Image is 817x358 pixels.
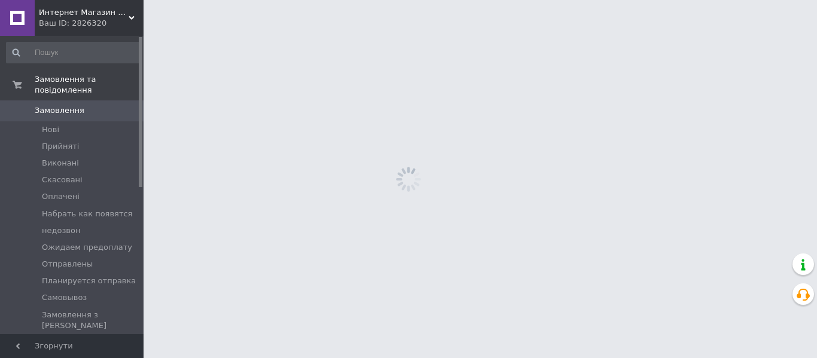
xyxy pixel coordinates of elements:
[42,209,132,219] span: Набрать как появятся
[42,310,140,331] span: Замовлення з [PERSON_NAME]
[35,105,84,116] span: Замовлення
[42,141,79,152] span: Прийняті
[42,225,80,236] span: недозвон
[39,18,144,29] div: Ваш ID: 2826320
[42,158,79,169] span: Виконані
[42,259,93,270] span: Отправлены
[42,191,80,202] span: Оплачені
[39,7,129,18] span: Интернет Магазин "Reloader"
[6,42,141,63] input: Пошук
[42,292,87,303] span: Самовывоз
[42,124,59,135] span: Нові
[35,74,144,96] span: Замовлення та повідомлення
[42,276,136,286] span: Планируется отправка
[42,242,132,253] span: Ожидаем предоплату
[42,175,83,185] span: Скасовані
